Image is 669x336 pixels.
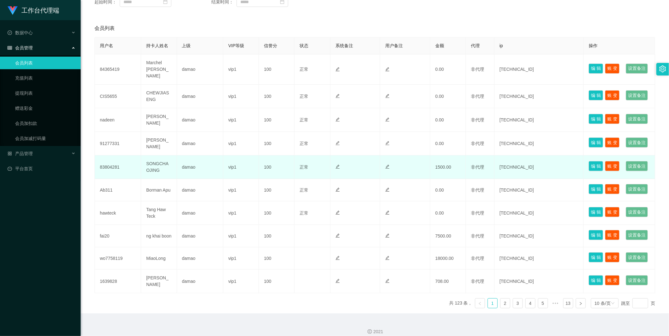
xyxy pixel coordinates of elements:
[430,132,466,155] td: 0.00
[95,247,141,270] td: wo7758119
[146,43,168,48] span: 持卡人姓名
[595,299,611,308] div: 10 条/页
[563,298,573,308] li: 13
[177,54,223,85] td: damao
[495,247,584,270] td: [TECHNICAL_ID]
[478,302,482,305] i: 图标: left
[141,201,177,225] td: Tang Haw Teck
[95,201,141,225] td: hawteck
[589,207,603,217] button: 编 辑
[259,201,294,225] td: 100
[611,301,615,306] i: 图标: down
[335,165,340,169] i: 图标: edit
[223,179,259,201] td: vip1
[500,298,510,308] li: 2
[385,67,390,71] i: 图标: edit
[259,270,294,293] td: 100
[471,67,484,72] span: 非代理
[385,210,390,215] i: 图标: edit
[495,270,584,293] td: [TECHNICAL_ID]
[15,72,76,84] a: 充值列表
[141,179,177,201] td: Borman Apu
[513,298,523,308] li: 3
[223,108,259,132] td: vip1
[605,184,620,194] button: 账 变
[500,299,510,308] a: 2
[589,90,603,100] button: 编 辑
[589,161,603,171] button: 编 辑
[259,132,294,155] td: 100
[177,247,223,270] td: damao
[335,94,340,98] i: 图标: edit
[300,210,308,216] span: 正常
[471,210,484,216] span: 非代理
[259,179,294,201] td: 100
[430,225,466,247] td: 7500.00
[589,252,603,262] button: 编 辑
[500,43,503,48] span: ip
[589,114,603,124] button: 编 辑
[223,201,259,225] td: vip1
[141,225,177,247] td: ng khai boon
[259,247,294,270] td: 100
[385,256,390,260] i: 图标: edit
[563,299,573,308] a: 13
[471,165,484,170] span: 非代理
[100,43,113,48] span: 用户名
[15,102,76,115] a: 赠送彩金
[538,299,548,308] a: 5
[626,90,648,100] button: 设置备注
[223,225,259,247] td: vip1
[95,225,141,247] td: fai20
[538,298,548,308] li: 5
[300,188,308,193] span: 正常
[300,141,308,146] span: 正常
[430,85,466,108] td: 0.00
[182,43,191,48] span: 上级
[21,0,59,20] h1: 工作台代理端
[430,247,466,270] td: 18000.00
[626,230,648,240] button: 设置备注
[626,252,648,262] button: 设置备注
[264,43,277,48] span: 信誉分
[495,201,584,225] td: [TECHNICAL_ID]
[141,247,177,270] td: MiaoLong
[385,279,390,283] i: 图标: edit
[335,67,340,71] i: 图标: edit
[475,298,485,308] li: 上一页
[8,151,12,156] i: 图标: appstore-o
[626,184,648,194] button: 设置备注
[335,43,353,48] span: 系统备注
[471,233,484,238] span: 非代理
[471,256,484,261] span: 非代理
[435,43,444,48] span: 金额
[513,299,523,308] a: 3
[551,298,561,308] span: •••
[430,179,466,201] td: 0.00
[141,132,177,155] td: [PERSON_NAME]
[471,94,484,99] span: 非代理
[495,225,584,247] td: [TECHNICAL_ID]
[471,43,480,48] span: 代理
[223,155,259,179] td: vip1
[335,233,340,238] i: 图标: edit
[551,298,561,308] li: 向后 5 页
[223,132,259,155] td: vip1
[223,247,259,270] td: vip1
[259,155,294,179] td: 100
[8,8,59,13] a: 工作台代理端
[95,270,141,293] td: 1639828
[300,117,308,122] span: 正常
[626,275,648,285] button: 设置备注
[449,298,472,308] li: 共 123 条，
[94,25,115,32] span: 会员列表
[579,302,583,305] i: 图标: right
[300,94,308,99] span: 正常
[177,108,223,132] td: damao
[335,210,340,215] i: 图标: edit
[621,298,655,308] div: 跳至 页
[368,329,372,334] i: 图标: copyright
[177,85,223,108] td: damao
[659,65,666,72] i: 图标: setting
[589,184,603,194] button: 编 辑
